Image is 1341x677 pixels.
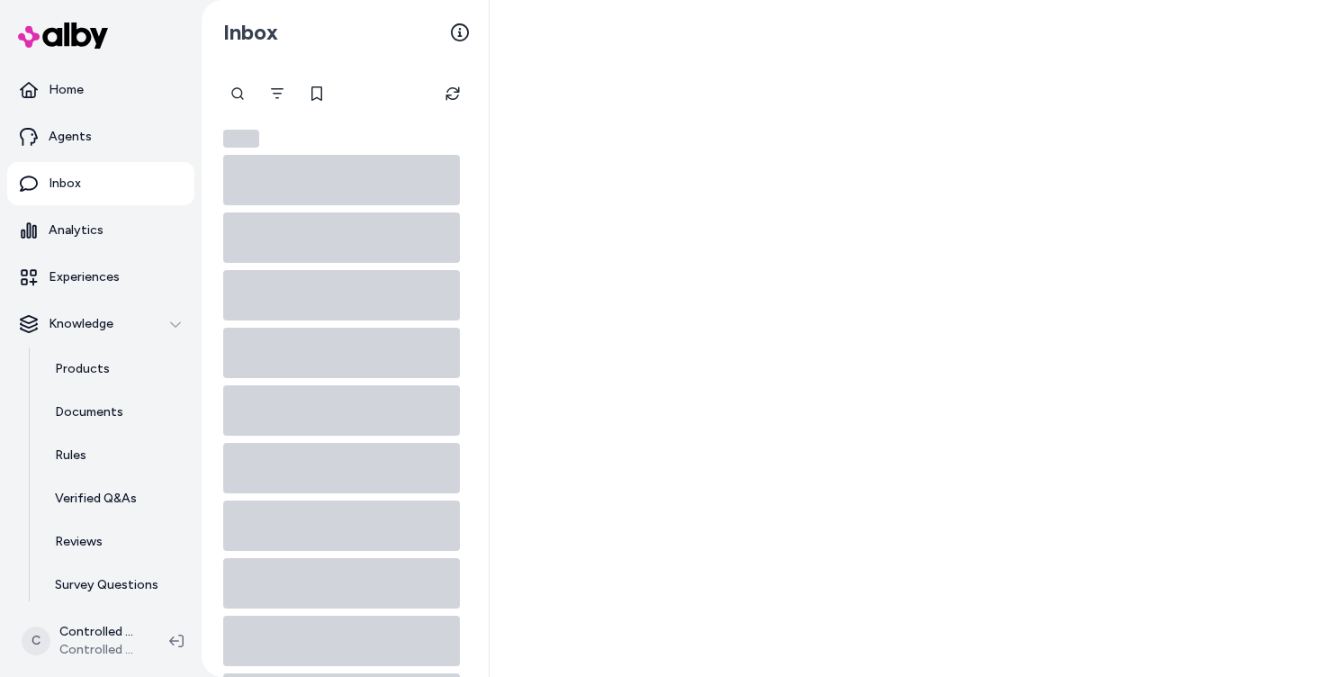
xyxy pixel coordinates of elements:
p: Experiences [49,268,120,286]
img: alby Logo [18,23,108,49]
p: Verified Q&As [55,490,137,508]
p: Analytics [49,221,103,239]
a: Survey Questions [37,564,194,607]
button: Refresh [435,76,471,112]
span: C [22,627,50,655]
p: Knowledge [49,315,113,333]
a: Inbox [7,162,194,205]
a: Experiences [7,256,194,299]
p: Rules [55,447,86,465]
a: Analytics [7,209,194,252]
a: Verified Q&As [37,477,194,520]
p: Agents [49,128,92,146]
p: Reviews [55,533,103,551]
p: Products [55,360,110,378]
p: Home [49,81,84,99]
button: Filter [259,76,295,112]
a: Home [7,68,194,112]
button: Knowledge [7,302,194,346]
a: Products [37,348,194,391]
a: Rules [37,434,194,477]
p: Controlled Chaos Shopify [59,623,140,641]
p: Documents [55,403,123,421]
p: Survey Questions [55,576,158,594]
button: CControlled Chaos ShopifyControlled Chaos [11,612,155,670]
a: Agents [7,115,194,158]
a: Reviews [37,520,194,564]
h2: Inbox [223,19,278,46]
p: Inbox [49,175,81,193]
span: Controlled Chaos [59,641,140,659]
a: Documents [37,391,194,434]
